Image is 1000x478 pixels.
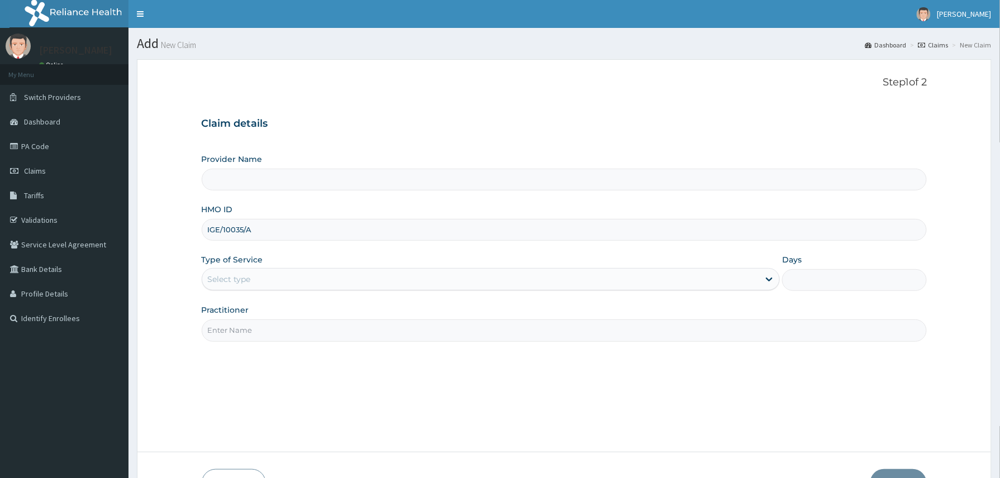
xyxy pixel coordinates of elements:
[202,304,249,316] label: Practitioner
[24,117,60,127] span: Dashboard
[208,274,251,285] div: Select type
[202,254,263,265] label: Type of Service
[202,219,927,241] input: Enter HMO ID
[202,319,927,341] input: Enter Name
[202,204,233,215] label: HMO ID
[202,77,927,89] p: Step 1 of 2
[24,166,46,176] span: Claims
[6,34,31,59] img: User Image
[202,154,263,165] label: Provider Name
[917,7,931,21] img: User Image
[24,92,81,102] span: Switch Providers
[950,40,992,50] li: New Claim
[39,61,66,69] a: Online
[937,9,992,19] span: [PERSON_NAME]
[137,36,992,51] h1: Add
[159,41,196,49] small: New Claim
[202,118,927,130] h3: Claim details
[24,190,44,200] span: Tariffs
[918,40,949,50] a: Claims
[782,254,802,265] label: Days
[39,45,112,55] p: [PERSON_NAME]
[865,40,907,50] a: Dashboard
